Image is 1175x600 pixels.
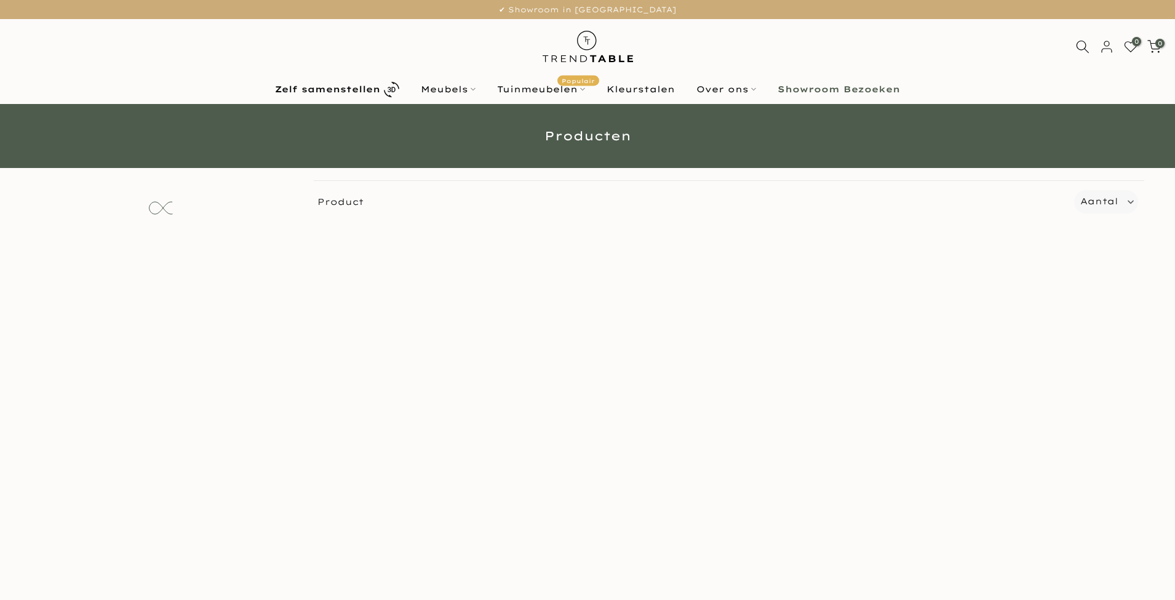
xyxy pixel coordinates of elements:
[1,537,63,599] iframe: toggle-frame
[557,76,599,86] span: Populair
[15,3,1160,17] p: ✔ Showroom in [GEOGRAPHIC_DATA]
[410,82,487,97] a: Meubels
[534,19,642,74] img: trend-table
[1147,40,1161,54] a: 0
[767,82,911,97] a: Showroom Bezoeken
[228,130,947,142] h1: Producten
[1124,40,1137,54] a: 0
[596,82,686,97] a: Kleurstalen
[487,82,596,97] a: TuinmeubelenPopulair
[1080,194,1118,209] label: Aantal
[309,190,1069,214] span: Product
[1155,39,1165,48] span: 0
[686,82,767,97] a: Over ons
[265,79,410,100] a: Zelf samenstellen
[1132,37,1141,46] span: 0
[275,85,380,94] b: Zelf samenstellen
[778,85,900,94] b: Showroom Bezoeken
